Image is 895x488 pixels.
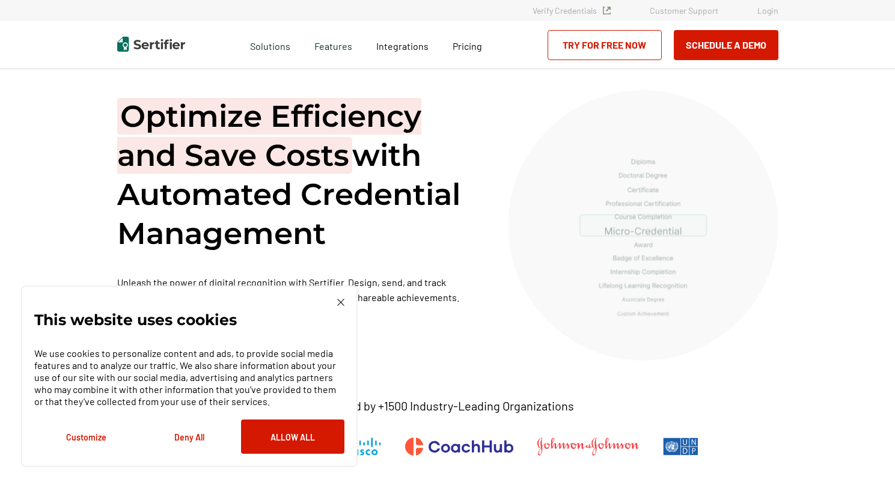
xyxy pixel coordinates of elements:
[34,347,344,407] p: We use cookies to personalize content and ads, to provide social media features and to analyze ou...
[603,7,611,14] img: Verified
[250,37,290,52] span: Solutions
[117,98,421,174] span: Optimize Efficiency and Save Costs
[405,438,513,456] img: CoachHub
[453,40,482,52] span: Pricing
[453,37,482,52] a: Pricing
[376,37,429,52] a: Integrations
[674,30,778,60] button: Schedule a Demo
[117,275,478,305] p: Unleash the power of digital recognition with Sertifier. Design, send, and track credentials with...
[663,438,698,456] img: UNDP
[533,5,611,16] a: Verify Credentials
[321,398,574,413] p: Trusted by +1500 Industry-Leading Organizations
[241,419,344,454] button: Allow All
[117,97,478,253] h1: with Automated Credential Management
[314,37,352,52] span: Features
[650,5,718,16] a: Customer Support
[757,5,778,16] a: Login
[138,419,241,454] button: Deny All
[337,299,344,306] img: Cookie Popup Close
[622,297,664,302] g: Associate Degree
[34,314,237,326] p: This website uses cookies
[537,438,638,456] img: Johnson & Johnson
[376,40,429,52] span: Integrations
[34,419,138,454] button: Customize
[117,37,185,52] img: Sertifier | Digital Credentialing Platform
[548,30,662,60] a: Try for Free Now
[347,438,381,456] img: Cisco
